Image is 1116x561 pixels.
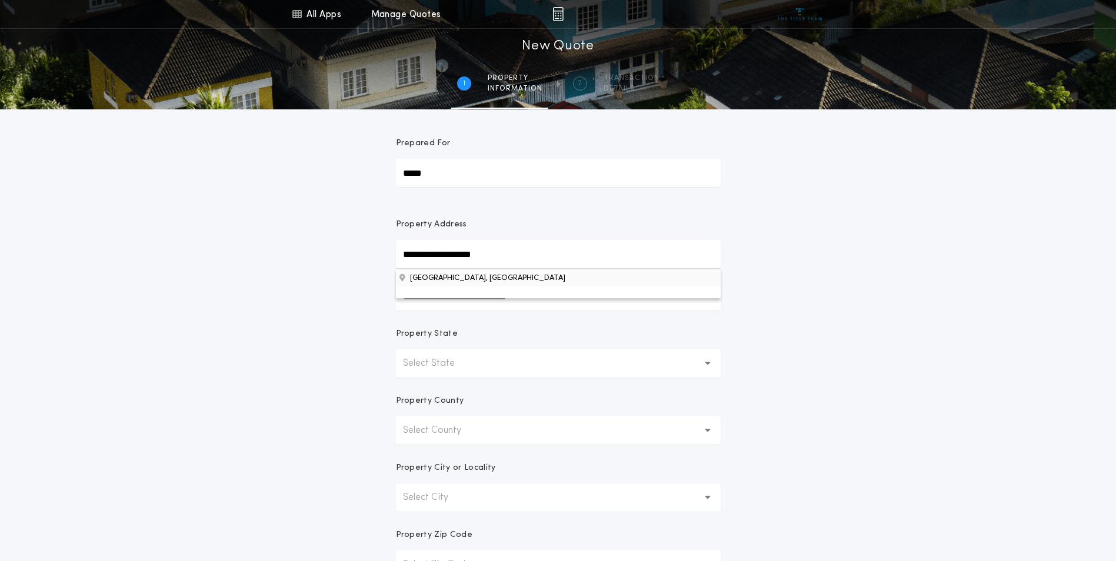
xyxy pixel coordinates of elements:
span: Transaction [604,74,659,83]
p: Property City or Locality [396,462,496,474]
button: Property Address [396,269,721,286]
p: Prepared For [396,138,451,149]
h1: New Quote [522,37,594,56]
p: Select City [403,490,467,505]
p: Select County [403,423,480,438]
input: Prepared For [396,159,721,187]
p: Property County [396,395,464,407]
button: Select State [396,349,721,378]
h2: 1 [463,79,465,88]
button: Select City [396,483,721,512]
button: Select County [396,416,721,445]
h2: 2 [578,79,582,88]
span: information [488,84,542,93]
img: img [552,7,564,21]
span: Property [488,74,542,83]
p: Select State [403,356,474,370]
img: vs-icon [778,8,822,20]
p: Property Zip Code [396,529,472,541]
p: Property Address [396,219,721,231]
span: details [604,84,659,93]
p: Property State [396,328,458,340]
